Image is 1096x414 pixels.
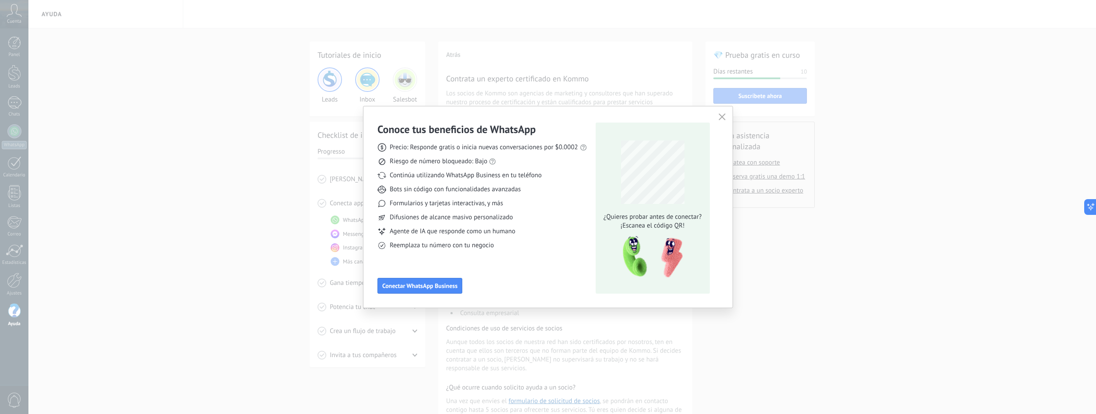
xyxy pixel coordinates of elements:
[390,185,521,194] span: Bots sin código con funcionalidades avanzadas
[377,278,462,294] button: Conectar WhatsApp Business
[390,241,494,250] span: Reemplaza tu número con tu negocio
[390,157,487,166] span: Riesgo de número bloqueado: Bajo
[615,234,684,281] img: qr-pic-1x.png
[382,283,457,289] span: Conectar WhatsApp Business
[390,227,515,236] span: Agente de IA que responde como un humano
[377,123,536,136] h3: Conoce tus beneficios de WhatsApp
[601,213,704,221] span: ¿Quieres probar antes de conectar?
[390,171,541,180] span: Continúa utilizando WhatsApp Business en tu teléfono
[390,199,503,208] span: Formularios y tarjetas interactivas, y más
[601,221,704,230] span: ¡Escanea el código QR!
[390,143,578,152] span: Precio: Responde gratis o inicia nuevas conversaciones por $0.0002
[390,213,513,222] span: Difusiones de alcance masivo personalizado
